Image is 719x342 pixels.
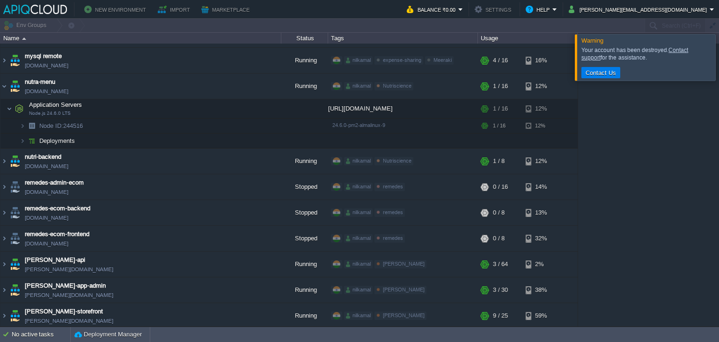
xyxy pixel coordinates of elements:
[526,119,556,133] div: 12%
[407,4,458,15] button: Balance ₹0.00
[344,56,373,65] div: nilkamal
[38,122,84,130] span: 244516
[383,261,425,267] span: [PERSON_NAME]
[3,5,67,14] img: APIQCloud
[8,48,22,73] img: AMDAwAAAACH5BAEAAAAALAAAAAABAAEAAAICRAEAOw==
[25,162,68,171] a: [DOMAIN_NAME]
[25,255,85,265] a: [PERSON_NAME]-api
[493,149,505,174] div: 1 / 8
[281,226,328,251] div: Stopped
[383,184,403,189] span: remedes
[383,158,411,164] span: Nutriscience
[493,226,505,251] div: 0 / 8
[8,149,22,174] img: AMDAwAAAACH5BAEAAAAALAAAAAABAAEAAAICRAEAOw==
[526,303,556,328] div: 59%
[28,101,83,109] span: Application Servers
[0,149,8,174] img: AMDAwAAAACH5BAEAAAAALAAAAAABAAEAAAICRAEAOw==
[493,303,508,328] div: 9 / 25
[0,174,8,200] img: AMDAwAAAACH5BAEAAAAALAAAAAABAAEAAAICRAEAOw==
[344,312,373,320] div: nilkamal
[0,200,8,225] img: AMDAwAAAACH5BAEAAAAALAAAAAABAAEAAAICRAEAOw==
[383,235,403,241] span: remedes
[8,303,22,328] img: AMDAwAAAACH5BAEAAAAALAAAAAABAAEAAAICRAEAOw==
[526,200,556,225] div: 13%
[281,277,328,303] div: Running
[383,209,403,215] span: remedes
[0,48,8,73] img: AMDAwAAAACH5BAEAAAAALAAAAAABAAEAAAICRAEAOw==
[20,119,25,133] img: AMDAwAAAACH5BAEAAAAALAAAAAABAAEAAAICRAEAOw==
[281,252,328,277] div: Running
[281,48,328,73] div: Running
[12,327,70,342] div: No active tasks
[526,74,556,99] div: 12%
[493,48,508,73] div: 4 / 16
[38,137,76,145] a: Deployments
[475,4,514,15] button: Settings
[282,33,328,44] div: Status
[25,213,68,223] a: [DOMAIN_NAME]
[25,61,68,70] span: [DOMAIN_NAME]
[25,152,61,162] a: nutri-backend
[0,303,8,328] img: AMDAwAAAACH5BAEAAAAALAAAAAABAAEAAAICRAEAOw==
[25,204,90,213] span: remedes-ecom-backend
[0,74,8,99] img: AMDAwAAAACH5BAEAAAAALAAAAAABAAEAAAICRAEAOw==
[493,74,508,99] div: 1 / 16
[581,37,603,44] span: Warning
[25,239,68,248] a: [DOMAIN_NAME]
[329,33,477,44] div: Tags
[344,183,373,191] div: nilkamal
[22,37,26,40] img: AMDAwAAAACH5BAEAAAAALAAAAAABAAEAAAICRAEAOw==
[383,312,425,318] span: [PERSON_NAME]
[328,99,478,118] div: [URL][DOMAIN_NAME]
[526,252,556,277] div: 2%
[8,200,22,225] img: AMDAwAAAACH5BAEAAAAALAAAAAABAAEAAAICRAEAOw==
[526,277,556,303] div: 38%
[281,303,328,328] div: Running
[25,77,55,87] a: nutra-menu
[281,74,328,99] div: Running
[25,187,68,197] a: [DOMAIN_NAME]
[383,287,425,292] span: [PERSON_NAME]
[25,230,89,239] span: remedes-ecom-frontend
[344,234,373,243] div: nilkamal
[25,134,38,148] img: AMDAwAAAACH5BAEAAAAALAAAAAABAAEAAAICRAEAOw==
[25,307,103,316] a: [PERSON_NAME]-storefront
[281,200,328,225] div: Stopped
[526,174,556,200] div: 14%
[493,99,508,118] div: 1 / 16
[0,277,8,303] img: AMDAwAAAACH5BAEAAAAALAAAAAABAAEAAAICRAEAOw==
[493,174,508,200] div: 0 / 16
[20,134,25,148] img: AMDAwAAAACH5BAEAAAAALAAAAAABAAEAAAICRAEAOw==
[281,149,328,174] div: Running
[84,4,149,15] button: New Environment
[493,119,506,133] div: 1 / 16
[25,178,84,187] a: remedes-admin-ecom
[383,83,411,89] span: Nutriscience
[383,57,421,63] span: expense-sharing
[25,281,106,290] a: [PERSON_NAME]-app-admin
[158,4,193,15] button: Import
[344,286,373,294] div: nilkamal
[1,33,281,44] div: Name
[29,111,71,116] span: Node.js 24.6.0 LTS
[526,226,556,251] div: 32%
[344,82,373,90] div: nilkamal
[526,48,556,73] div: 16%
[38,122,84,130] a: Node ID:244516
[28,101,83,108] a: Application ServersNode.js 24.6.0 LTS
[478,33,577,44] div: Usage
[25,290,113,300] a: [PERSON_NAME][DOMAIN_NAME]
[344,208,373,217] div: nilkamal
[7,99,12,118] img: AMDAwAAAACH5BAEAAAAALAAAAAABAAEAAAICRAEAOw==
[25,265,113,274] a: [PERSON_NAME][DOMAIN_NAME]
[433,57,452,63] span: Meeraki
[8,174,22,200] img: AMDAwAAAACH5BAEAAAAALAAAAAABAAEAAAICRAEAOw==
[0,252,8,277] img: AMDAwAAAACH5BAEAAAAALAAAAAABAAEAAAICRAEAOw==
